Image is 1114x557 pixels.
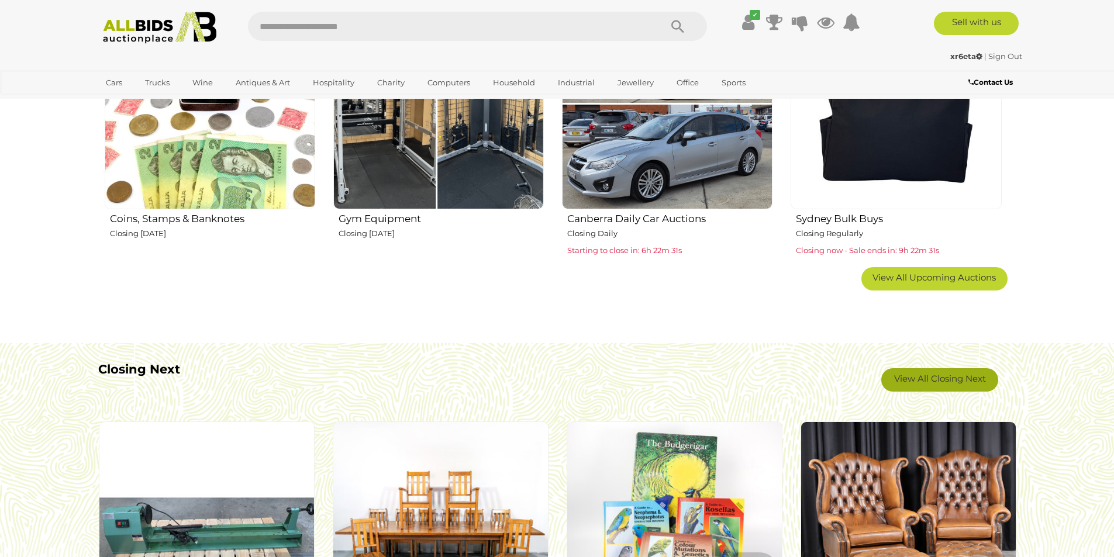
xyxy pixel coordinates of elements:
h2: Canberra Daily Car Auctions [567,210,772,224]
a: Jewellery [610,73,661,92]
a: Hospitality [305,73,362,92]
a: Antiques & Art [228,73,298,92]
strong: xr6eta [950,51,982,61]
img: Allbids.com.au [96,12,223,44]
a: Computers [420,73,478,92]
a: View All Closing Next [881,368,998,392]
span: | [984,51,987,61]
b: Contact Us [968,78,1013,87]
a: Cars [98,73,130,92]
h2: Coins, Stamps & Banknotes [110,210,315,224]
p: Closing Regularly [796,227,1001,240]
a: Household [485,73,543,92]
span: Closing now - Sale ends in: 9h 22m 31s [796,245,939,255]
a: Sign Out [988,51,1022,61]
h2: Sydney Bulk Buys [796,210,1001,224]
a: xr6eta [950,51,984,61]
a: View All Upcoming Auctions [861,267,1008,290]
a: Charity [370,73,412,92]
a: ✔ [740,12,757,33]
span: View All Upcoming Auctions [872,272,996,283]
a: Wine [185,73,220,92]
span: Starting to close in: 6h 22m 31s [567,245,682,255]
a: Office [669,73,706,92]
h2: Gym Equipment [339,210,544,224]
a: Contact Us [968,76,1016,89]
a: Sell with us [934,12,1019,35]
a: [GEOGRAPHIC_DATA] [98,92,196,112]
b: Closing Next [98,362,180,376]
button: Search [649,12,707,41]
p: Closing [DATE] [339,227,544,240]
a: Sports [714,73,753,92]
a: Trucks [137,73,177,92]
p: Closing Daily [567,227,772,240]
a: Industrial [550,73,602,92]
p: Closing [DATE] [110,227,315,240]
i: ✔ [750,10,760,20]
